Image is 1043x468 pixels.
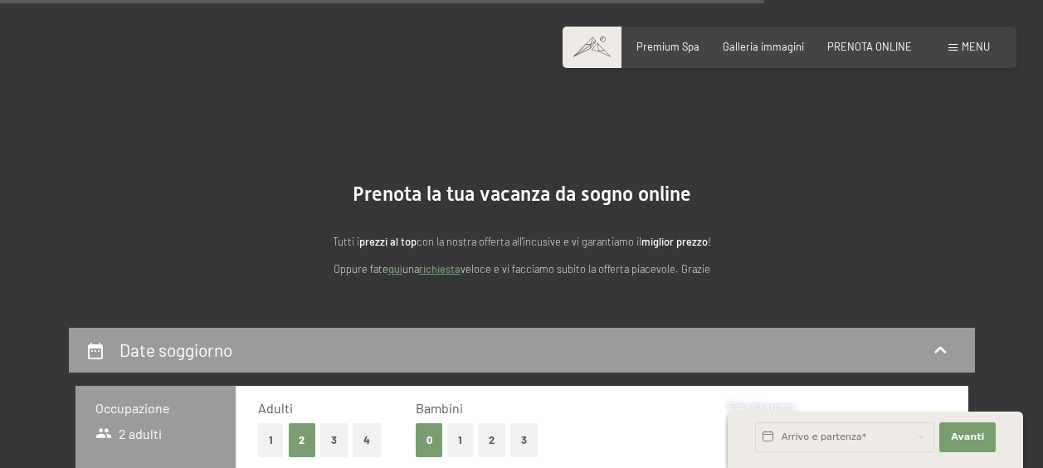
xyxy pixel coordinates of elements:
strong: miglior prezzo [641,235,708,248]
h3: Occupazione [95,399,217,417]
span: Adulti [258,400,293,416]
span: 2 adulti [95,425,163,443]
span: Bambini [416,400,463,416]
a: PRENOTA ONLINE [827,40,912,53]
h2: Date soggiorno [119,339,232,360]
button: 3 [510,423,538,457]
span: Avanti [951,431,984,444]
button: 2 [289,423,316,457]
a: Galleria immagini [723,40,804,53]
button: 1 [258,423,284,457]
p: Oppure fate una veloce e vi facciamo subito la offerta piacevole. Grazie [190,261,854,277]
span: Prenota la tua vacanza da sogno online [353,183,691,206]
span: Menu [962,40,990,53]
strong: prezzi al top [359,235,417,248]
button: 4 [353,423,381,457]
button: Avanti [939,422,996,452]
a: Premium Spa [636,40,699,53]
a: richiesta [419,262,461,275]
button: 2 [478,423,505,457]
span: Richiesta express [728,402,796,412]
p: Tutti i con la nostra offerta all'incusive e vi garantiamo il ! [190,233,854,250]
button: 3 [320,423,348,457]
button: 0 [416,423,443,457]
button: 1 [447,423,473,457]
a: quì [388,262,402,275]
